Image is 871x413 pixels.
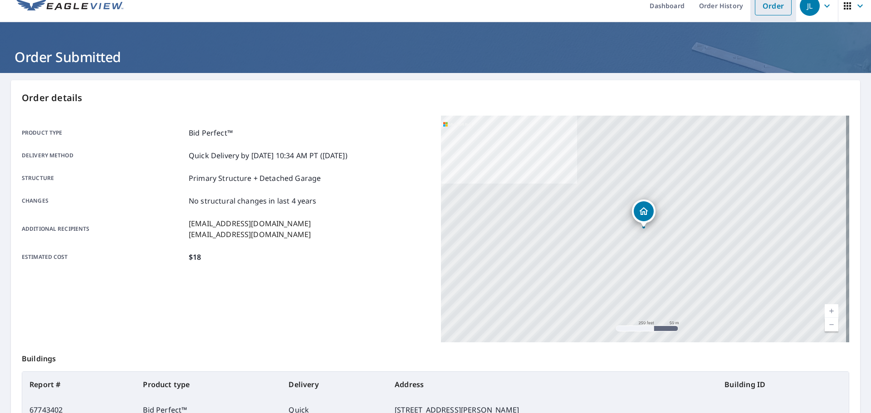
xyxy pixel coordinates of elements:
p: Order details [22,91,849,105]
h1: Order Submitted [11,48,860,66]
th: Report # [22,372,136,397]
p: [EMAIL_ADDRESS][DOMAIN_NAME] [189,229,311,240]
p: Buildings [22,342,849,371]
th: Building ID [717,372,849,397]
a: Current Level 17, Zoom In [825,304,838,318]
p: Additional recipients [22,218,185,240]
p: Primary Structure + Detached Garage [189,173,321,184]
p: Quick Delivery by [DATE] 10:34 AM PT ([DATE]) [189,150,347,161]
p: Changes [22,195,185,206]
p: Product type [22,127,185,138]
p: Delivery method [22,150,185,161]
th: Address [387,372,717,397]
a: Current Level 17, Zoom Out [825,318,838,331]
div: Dropped pin, building 1, Residential property, 1702 Stemwood Way Fenton, MO 63026 [632,199,656,228]
th: Delivery [281,372,387,397]
p: $18 [189,252,201,262]
p: Estimated cost [22,252,185,262]
p: Bid Perfect™ [189,127,233,138]
p: No structural changes in last 4 years [189,195,317,206]
p: [EMAIL_ADDRESS][DOMAIN_NAME] [189,218,311,229]
th: Product type [136,372,281,397]
p: Structure [22,173,185,184]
